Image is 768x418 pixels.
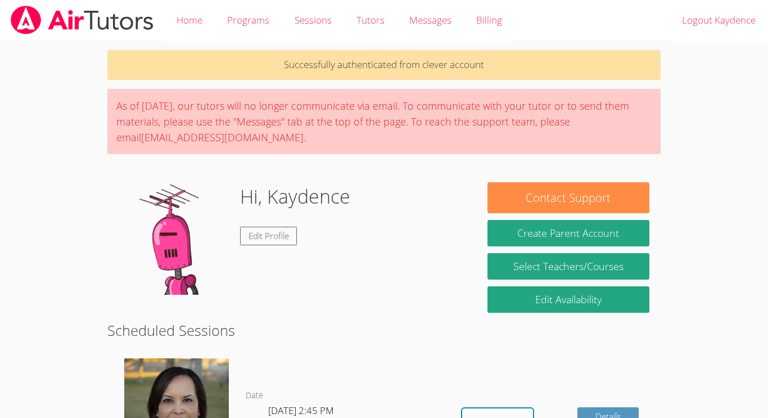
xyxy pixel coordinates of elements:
a: Edit Availability [487,286,649,313]
span: [DATE] 2:45 PM [268,404,334,417]
h2: Scheduled Sessions [107,320,661,341]
span: Messages [409,14,451,26]
img: default.png [119,182,231,295]
img: airtutors_banner-c4298cdbf04f3fff15de1276eac7730deb9818008684d7c2e4769d2f7ddbe033.png [10,6,155,34]
dt: Date [246,389,263,403]
a: Select Teachers/Courses [487,253,649,280]
a: Edit Profile [240,227,297,245]
button: Create Parent Account [487,220,649,246]
h1: Hi, Kaydence [240,182,350,211]
div: As of [DATE], our tutors will no longer communicate via email. To communicate with your tutor or ... [107,89,661,154]
p: Successfully authenticated from clever account [107,50,661,80]
button: Contact Support [487,182,649,213]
